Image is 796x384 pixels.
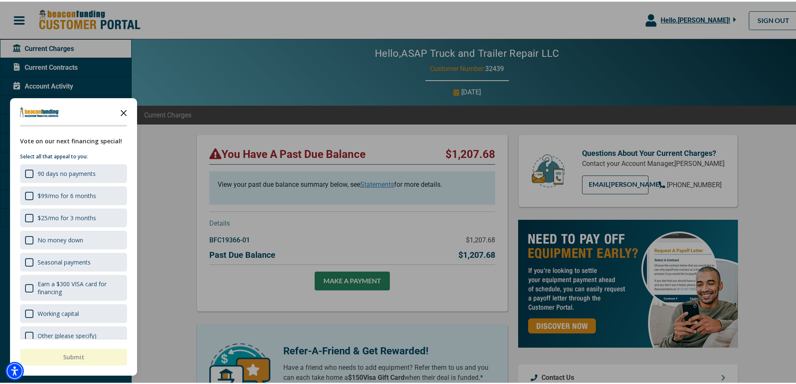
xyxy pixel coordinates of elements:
div: Earn a $300 VISA card for financing [38,278,122,294]
div: No money down [20,229,127,248]
div: $99/mo for 6 months [20,185,127,203]
div: $25/mo for 3 months [20,207,127,226]
div: Survey [10,97,137,374]
div: 90 days no payments [20,163,127,181]
div: $25/mo for 3 months [38,212,96,220]
div: Seasonal payments [38,257,91,264]
div: Other (please specify) [20,325,127,343]
div: Other (please specify) [38,330,97,338]
div: No money down [38,234,83,242]
div: Vote on our next financing special! [20,135,127,144]
div: Working capital [38,308,79,316]
img: Company logo [20,106,59,116]
div: 90 days no payments [38,168,96,176]
div: Accessibility Menu [5,360,24,379]
button: Close the survey [115,102,132,119]
div: Earn a $300 VISA card for financing [20,273,127,299]
button: Submit [20,347,127,364]
div: Working capital [20,303,127,321]
div: Seasonal payments [20,251,127,270]
div: $99/mo for 6 months [38,190,96,198]
p: Select all that appeal to you: [20,151,127,159]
